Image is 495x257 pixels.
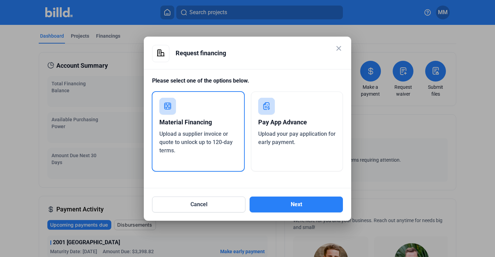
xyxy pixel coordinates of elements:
span: Upload your pay application for early payment. [258,131,336,145]
div: Pay App Advance [258,115,336,130]
button: Next [250,197,343,212]
span: Upload a supplier invoice or quote to unlock up to 120-day terms. [159,131,233,154]
mat-icon: close [335,44,343,53]
div: Material Financing [159,115,237,130]
div: Request financing [176,45,343,61]
button: Cancel [152,197,245,212]
div: Please select one of the options below. [152,77,343,92]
